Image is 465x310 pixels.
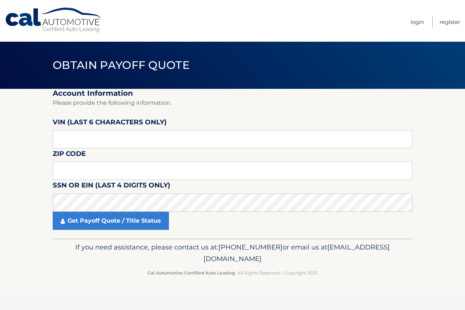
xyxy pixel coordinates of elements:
p: Please provide the following information. [53,98,412,108]
span: Obtain Payoff Quote [53,58,190,72]
p: If you need assistance, please contact us at: or email us at [57,241,408,265]
a: Cal Automotive [5,7,103,33]
label: VIN (last 6 characters only) [53,117,167,130]
label: Zip Code [53,148,86,162]
a: Login [411,16,424,28]
span: [PHONE_NUMBER] [218,243,283,251]
label: SSN or EIN (last 4 digits only) [53,180,170,193]
h2: Account Information [53,89,412,98]
p: - All Rights Reserved - Copyright 2025 [57,269,408,277]
a: Get Payoff Quote / Title Status [53,212,169,230]
strong: Cal Automotive Certified Auto Leasing [147,270,235,276]
a: Register [440,16,460,28]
